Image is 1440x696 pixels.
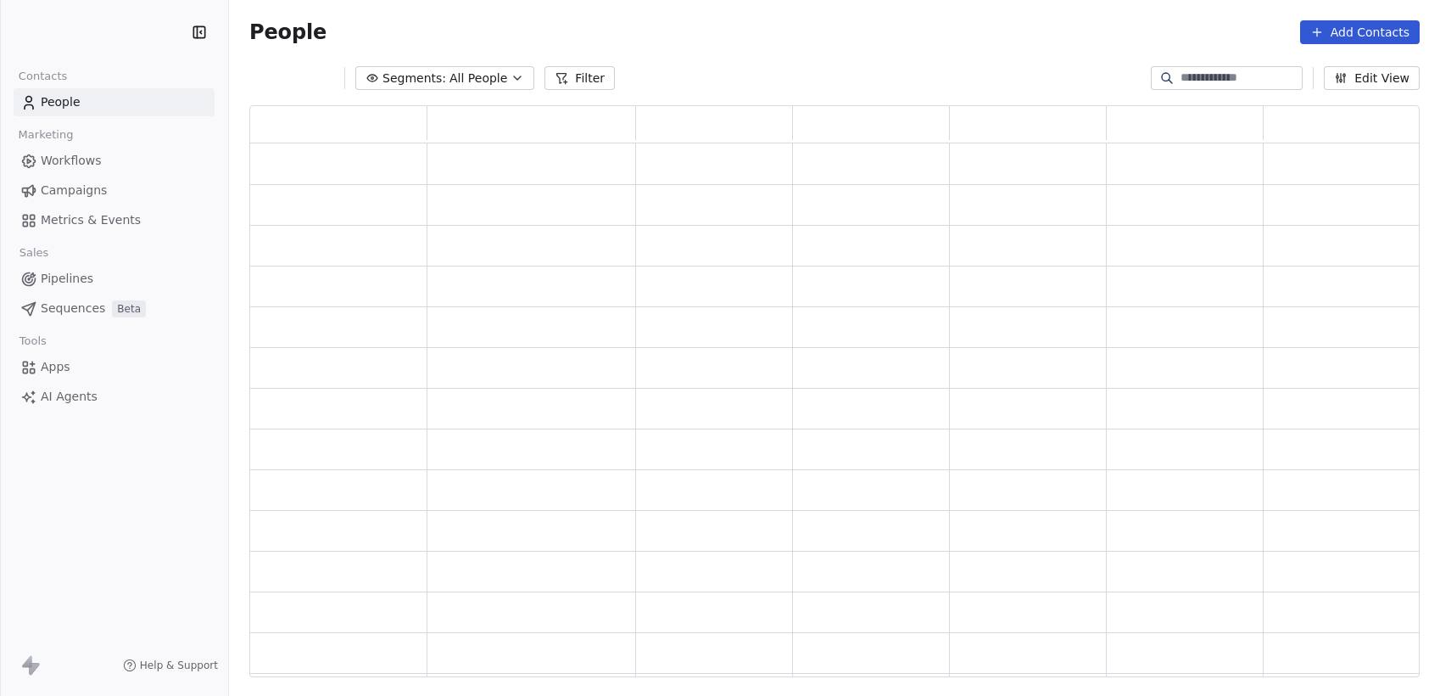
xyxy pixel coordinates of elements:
span: AI Agents [41,388,98,406]
span: Metrics & Events [41,211,141,229]
span: Sequences [41,300,105,317]
span: Tools [12,328,53,354]
a: Campaigns [14,177,215,205]
span: Help & Support [140,659,218,672]
span: Contacts [11,64,75,89]
a: SequencesBeta [14,295,215,323]
a: Apps [14,353,215,381]
span: Campaigns [41,182,107,199]
a: People [14,88,215,116]
span: All People [449,70,507,87]
span: Pipelines [41,270,93,288]
span: Segments: [382,70,446,87]
button: Edit View [1324,66,1420,90]
a: AI Agents [14,383,215,411]
a: Pipelines [14,265,215,293]
span: Sales [12,240,56,266]
button: Filter [544,66,615,90]
span: Workflows [41,152,102,170]
span: Beta [112,300,146,317]
span: Apps [41,358,70,376]
a: Workflows [14,147,215,175]
span: People [249,20,327,45]
a: Help & Support [123,659,218,672]
span: People [41,93,81,111]
a: Metrics & Events [14,206,215,234]
button: Add Contacts [1300,20,1420,44]
span: Marketing [11,122,81,148]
